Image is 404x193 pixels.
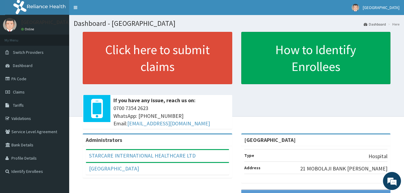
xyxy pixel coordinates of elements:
[89,165,139,172] a: [GEOGRAPHIC_DATA]
[127,120,210,127] a: [EMAIL_ADDRESS][DOMAIN_NAME]
[21,20,71,25] p: [GEOGRAPHIC_DATA]
[21,27,35,31] a: Online
[13,63,32,68] span: Dashboard
[352,4,359,11] img: User Image
[74,20,399,27] h1: Dashboard - [GEOGRAPHIC_DATA]
[113,97,196,104] b: If you have any issue, reach us on:
[13,103,24,108] span: Tariffs
[244,136,296,143] strong: [GEOGRAPHIC_DATA]
[369,152,387,160] p: Hospital
[83,32,232,84] a: Click here to submit claims
[364,22,386,27] a: Dashboard
[113,104,229,127] span: 0700 7354 2623 WhatsApp: [PHONE_NUMBER] Email:
[244,165,261,170] b: Address
[13,89,25,95] span: Claims
[363,5,399,10] span: [GEOGRAPHIC_DATA]
[86,136,122,143] b: Administrators
[244,153,254,158] b: Type
[89,152,196,159] a: STARCARE INTERNATIONAL HEALTHCARE LTD
[387,22,399,27] li: Here
[13,50,44,55] span: Switch Providers
[300,165,387,173] p: 21 MOBOLAJI BANK [PERSON_NAME]
[241,32,391,84] a: How to Identify Enrollees
[3,18,17,32] img: User Image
